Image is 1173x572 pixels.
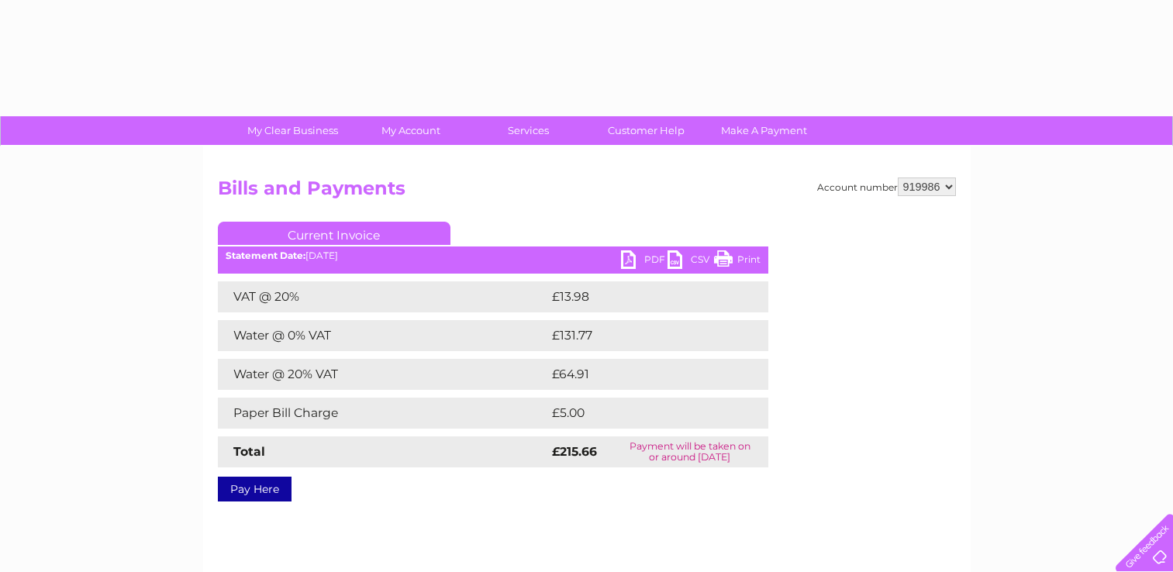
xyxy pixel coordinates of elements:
[218,250,768,261] div: [DATE]
[668,250,714,273] a: CSV
[233,444,265,459] strong: Total
[218,281,548,312] td: VAT @ 20%
[582,116,710,145] a: Customer Help
[548,359,736,390] td: £64.91
[218,477,292,501] a: Pay Here
[226,250,305,261] b: Statement Date:
[218,177,956,207] h2: Bills and Payments
[548,320,738,351] td: £131.77
[552,444,597,459] strong: £215.66
[612,436,768,467] td: Payment will be taken on or around [DATE]
[218,222,450,245] a: Current Invoice
[347,116,474,145] a: My Account
[548,281,736,312] td: £13.98
[218,359,548,390] td: Water @ 20% VAT
[714,250,761,273] a: Print
[548,398,733,429] td: £5.00
[817,177,956,196] div: Account number
[229,116,357,145] a: My Clear Business
[700,116,828,145] a: Make A Payment
[621,250,668,273] a: PDF
[218,398,548,429] td: Paper Bill Charge
[218,320,548,351] td: Water @ 0% VAT
[464,116,592,145] a: Services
